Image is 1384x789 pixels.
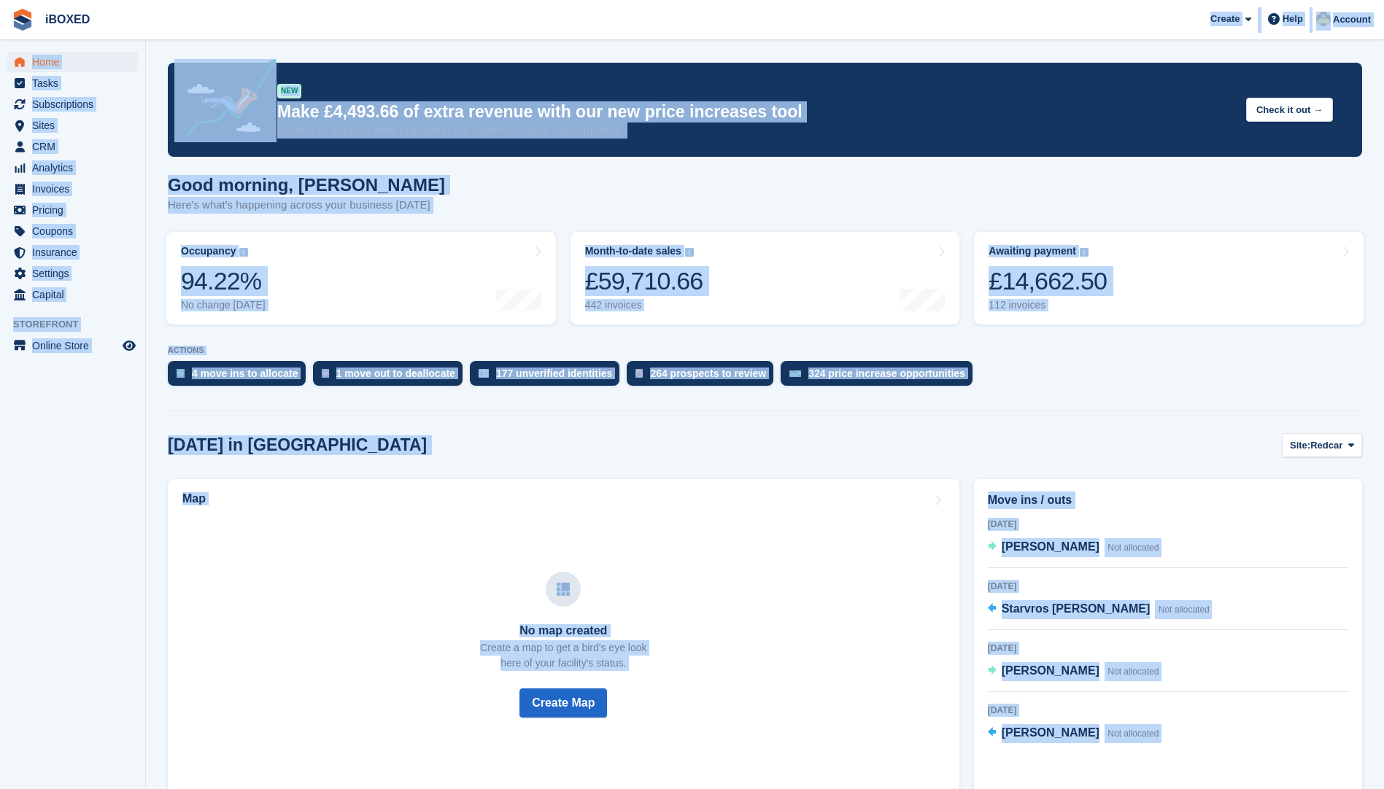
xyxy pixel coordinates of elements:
h1: Good morning, [PERSON_NAME] [168,175,445,195]
h2: Move ins / outs [988,491,1348,509]
div: [DATE] [988,518,1348,531]
img: Katie Brown [1316,12,1331,26]
a: menu [7,136,138,157]
p: Rooted in industry best practices, but tailored to your subscriptions. [277,123,1234,139]
div: 177 unverified identities [496,368,613,379]
img: stora-icon-8386f47178a22dfd0bd8f6a31ec36ba5ce8667c1dd55bd0f319d3a0aa187defe.svg [12,9,34,31]
img: price-adjustments-announcement-icon-8257ccfd72463d97f412b2fc003d46551f7dbcb40ab6d574587a9cd5c0d94... [174,59,277,142]
a: menu [7,179,138,199]
span: Site: [1290,438,1310,453]
a: [PERSON_NAME] Not allocated [988,724,1159,743]
span: Analytics [32,158,120,178]
div: Month-to-date sales [585,245,681,257]
a: Starvros [PERSON_NAME] Not allocated [988,600,1210,619]
a: Preview store [120,337,138,354]
a: menu [7,158,138,178]
span: Sites [32,115,120,136]
div: 324 price increase opportunities [808,368,965,379]
a: menu [7,115,138,136]
span: Subscriptions [32,94,120,114]
span: Not allocated [1107,666,1159,677]
span: Not allocated [1107,543,1159,553]
a: [PERSON_NAME] Not allocated [988,662,1159,681]
a: 1 move out to deallocate [313,361,470,393]
img: icon-info-grey-7440780725fd019a000dd9b08b2336e03edf1995a4989e88bcd33f0948082b44.svg [685,248,694,257]
span: Home [32,52,120,72]
span: [PERSON_NAME] [1002,726,1099,739]
h2: [DATE] in [GEOGRAPHIC_DATA] [168,435,427,455]
span: Capital [32,284,120,305]
a: menu [7,52,138,72]
h2: Map [182,492,206,505]
img: icon-info-grey-7440780725fd019a000dd9b08b2336e03edf1995a4989e88bcd33f0948082b44.svg [1080,248,1089,257]
a: Month-to-date sales £59,710.66 442 invoices [571,232,960,324]
div: NEW [277,84,301,98]
div: 112 invoices [989,299,1107,311]
img: prospect-51fa495bee0391a8d652442698ab0144808aea92771e9ea1ae160a38d050c398.svg [635,369,643,378]
a: [PERSON_NAME] Not allocated [988,538,1159,557]
span: Coupons [32,221,120,241]
a: menu [7,335,138,356]
p: Make £4,493.66 of extra revenue with our new price increases tool [277,101,1234,123]
span: Storefront [13,317,145,332]
div: 264 prospects to review [650,368,766,379]
span: [PERSON_NAME] [1002,540,1099,553]
a: menu [7,263,138,284]
a: 324 price increase opportunities [781,361,980,393]
a: iBOXED [39,7,96,31]
div: 4 move ins to allocate [192,368,298,379]
div: Awaiting payment [989,245,1076,257]
h3: No map created [480,624,646,637]
div: [DATE] [988,642,1348,655]
div: £14,662.50 [989,266,1107,296]
div: 442 invoices [585,299,703,311]
a: 264 prospects to review [627,361,781,393]
div: 94.22% [181,266,266,296]
span: Starvros [PERSON_NAME] [1002,602,1151,615]
button: Check it out → [1246,98,1333,122]
div: No change [DATE] [181,299,266,311]
a: Occupancy 94.22% No change [DATE] [166,232,556,324]
img: price_increase_opportunities-93ffe204e8149a01c8c9dc8f82e8f89637d9d84a8eef4429ea346261dce0b2c0.svg [789,370,801,377]
img: verify_identity-adf6edd0f0f0b5bbfe63781bf79b02c33cf7c696d77639b501bdc392416b5a36.svg [479,369,489,378]
span: Create [1210,12,1240,26]
p: ACTIONS [168,346,1362,355]
span: Online Store [32,335,120,356]
span: Not allocated [1107,728,1159,739]
span: Tasks [32,73,120,93]
span: Account [1333,12,1371,27]
button: Create Map [519,688,607,718]
div: 1 move out to deallocate [336,368,455,379]
img: map-icn-33ee37083ee616e46c38cad1a60f524a97daa1e2b2c8c0bc3eb3415660979fc1.svg [557,583,570,596]
img: move_ins_to_allocate_icon-fdf77a2bb77ea45bf5b3d319d69a93e2d87916cf1d5bf7949dd705db3b84f3ca.svg [177,369,185,378]
div: Occupancy [181,245,236,257]
div: £59,710.66 [585,266,703,296]
a: Awaiting payment £14,662.50 112 invoices [974,232,1364,324]
img: move_outs_to_deallocate_icon-f764333ba52eb49d3ac5e1228854f67142a1ed5810a6f6cc68b1a99e826820c5.svg [322,369,329,378]
img: icon-info-grey-7440780725fd019a000dd9b08b2336e03edf1995a4989e88bcd33f0948082b44.svg [239,248,248,257]
button: Site: Redcar [1282,433,1362,457]
a: menu [7,221,138,241]
span: Help [1283,12,1303,26]
a: menu [7,73,138,93]
span: Not allocated [1159,605,1210,615]
p: Create a map to get a bird's eye look here of your facility's status. [480,640,646,671]
a: menu [7,284,138,305]
span: Insurance [32,242,120,263]
a: menu [7,94,138,114]
span: Redcar [1310,438,1342,453]
span: CRM [32,136,120,157]
p: Here's what's happening across your business [DATE] [168,197,445,214]
span: Settings [32,263,120,284]
a: 4 move ins to allocate [168,361,313,393]
a: menu [7,200,138,220]
div: [DATE] [988,704,1348,717]
span: Invoices [32,179,120,199]
div: [DATE] [988,580,1348,593]
span: Pricing [32,200,120,220]
a: menu [7,242,138,263]
span: [PERSON_NAME] [1002,664,1099,677]
a: 177 unverified identities [470,361,627,393]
